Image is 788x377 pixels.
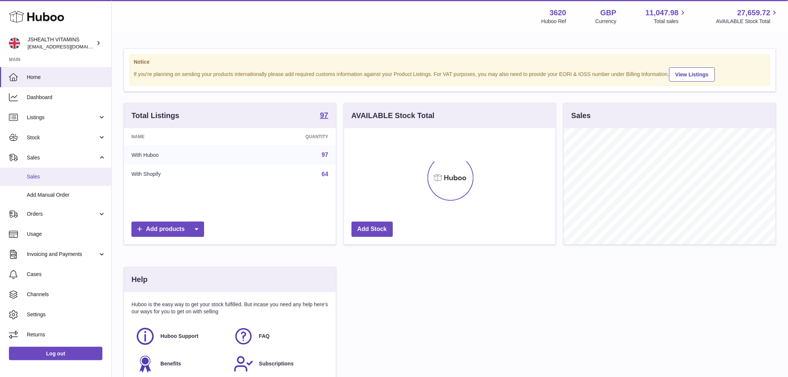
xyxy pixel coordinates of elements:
[135,326,226,346] a: Huboo Support
[161,360,181,367] span: Benefits
[320,111,328,119] strong: 97
[27,271,106,278] span: Cases
[645,8,679,18] span: 11,047.98
[27,251,98,258] span: Invoicing and Payments
[131,275,147,285] h3: Help
[131,222,204,237] a: Add products
[322,171,328,177] a: 64
[654,18,687,25] span: Total sales
[322,152,328,158] a: 97
[9,347,102,360] a: Log out
[134,58,766,66] strong: Notice
[27,134,98,141] span: Stock
[131,111,179,121] h3: Total Listings
[550,8,566,18] strong: 3620
[27,311,106,318] span: Settings
[134,66,766,82] div: If you're planning on sending your products internationally please add required customs informati...
[131,301,328,315] p: Huboo is the easy way to get your stock fulfilled. But incase you need any help here's our ways f...
[135,354,226,374] a: Benefits
[27,114,98,121] span: Listings
[716,8,779,25] a: 27,659.72 AVAILABLE Stock Total
[233,326,324,346] a: FAQ
[320,111,328,120] a: 97
[27,94,106,101] span: Dashboard
[595,18,617,25] div: Currency
[259,333,270,340] span: FAQ
[27,210,98,218] span: Orders
[645,8,687,25] a: 11,047.98 Total sales
[27,154,98,161] span: Sales
[27,291,106,298] span: Channels
[669,67,715,82] a: View Listings
[27,231,106,238] span: Usage
[124,165,238,184] td: With Shopify
[124,145,238,165] td: With Huboo
[27,74,106,81] span: Home
[161,333,198,340] span: Huboo Support
[238,128,336,145] th: Quantity
[259,360,293,367] span: Subscriptions
[352,222,393,237] a: Add Stock
[27,191,106,199] span: Add Manual Order
[124,128,238,145] th: Name
[27,173,106,180] span: Sales
[716,18,779,25] span: AVAILABLE Stock Total
[28,36,95,50] div: JSHEALTH VITAMINS
[28,44,109,50] span: [EMAIL_ADDRESS][DOMAIN_NAME]
[541,18,566,25] div: Huboo Ref
[737,8,770,18] span: 27,659.72
[27,331,106,338] span: Returns
[9,38,20,49] img: internalAdmin-3620@internal.huboo.com
[571,111,591,121] h3: Sales
[600,8,616,18] strong: GBP
[233,354,324,374] a: Subscriptions
[352,111,435,121] h3: AVAILABLE Stock Total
